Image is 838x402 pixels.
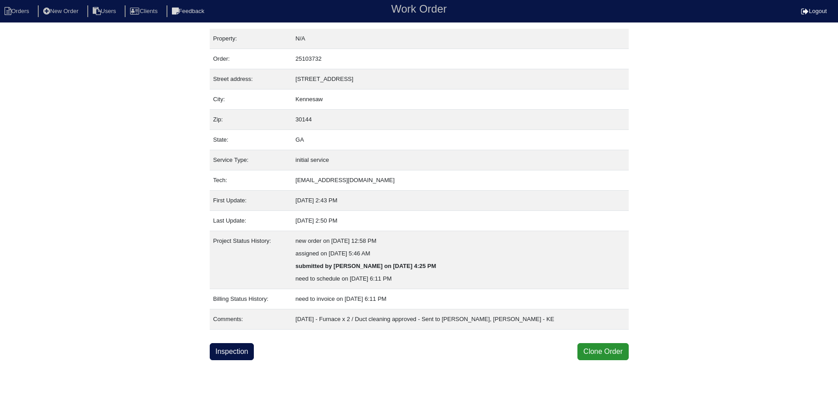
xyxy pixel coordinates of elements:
[210,309,292,330] td: Comments:
[577,343,628,360] button: Clone Order
[296,247,625,260] div: assigned on [DATE] 5:46 AM
[296,235,625,247] div: new order on [DATE] 12:58 PM
[292,150,629,170] td: initial service
[210,130,292,150] td: State:
[292,170,629,191] td: [EMAIL_ADDRESS][DOMAIN_NAME]
[87,8,123,14] a: Users
[87,5,123,18] li: Users
[210,29,292,49] td: Property:
[801,8,827,14] a: Logout
[292,49,629,69] td: 25103732
[292,89,629,110] td: Kennesaw
[210,289,292,309] td: Billing Status History:
[292,130,629,150] td: GA
[210,150,292,170] td: Service Type:
[210,191,292,211] td: First Update:
[210,89,292,110] td: City:
[38,5,86,18] li: New Order
[292,110,629,130] td: 30144
[296,293,625,305] div: need to invoice on [DATE] 6:11 PM
[125,8,165,14] a: Clients
[167,5,212,18] li: Feedback
[125,5,165,18] li: Clients
[292,191,629,211] td: [DATE] 2:43 PM
[210,343,254,360] a: Inspection
[210,69,292,89] td: Street address:
[210,110,292,130] td: Zip:
[210,49,292,69] td: Order:
[292,309,629,330] td: [DATE] - Furnace x 2 / Duct cleaning approved - Sent to [PERSON_NAME], [PERSON_NAME] - KE
[296,260,625,272] div: submitted by [PERSON_NAME] on [DATE] 4:25 PM
[292,29,629,49] td: N/A
[292,69,629,89] td: [STREET_ADDRESS]
[292,211,629,231] td: [DATE] 2:50 PM
[210,231,292,289] td: Project Status History:
[210,170,292,191] td: Tech:
[210,211,292,231] td: Last Update:
[296,272,625,285] div: need to schedule on [DATE] 6:11 PM
[38,8,86,14] a: New Order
